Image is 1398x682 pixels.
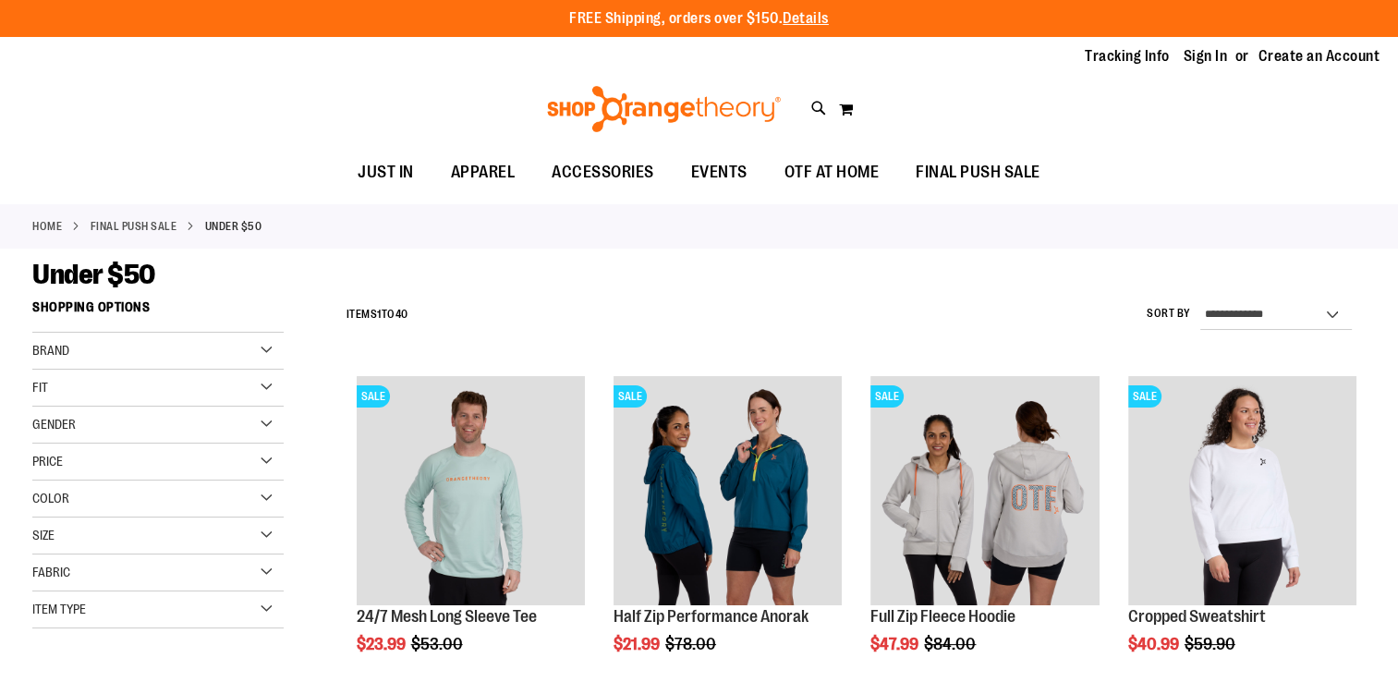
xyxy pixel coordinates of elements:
[32,291,284,333] strong: Shopping Options
[357,376,585,607] a: Main Image of 1457095SALE
[357,635,408,653] span: $23.99
[897,152,1059,193] a: FINAL PUSH SALE
[544,86,784,132] img: Shop Orangetheory
[1128,607,1266,626] a: Cropped Sweatshirt
[346,300,407,329] h2: Items to
[569,8,829,30] p: FREE Shipping, orders over $150.
[783,10,829,27] a: Details
[91,218,177,235] a: FINAL PUSH SALE
[1185,635,1238,653] span: $59.90
[32,380,48,395] span: Fit
[533,152,673,194] a: ACCESSORIES
[32,565,70,579] span: Fabric
[357,607,537,626] a: 24/7 Mesh Long Sleeve Tee
[32,602,86,616] span: Item Type
[1128,376,1356,607] a: Front facing view of Cropped SweatshirtSALE
[614,385,647,408] span: SALE
[916,152,1040,193] span: FINAL PUSH SALE
[1128,376,1356,604] img: Front facing view of Cropped Sweatshirt
[870,376,1099,607] a: Main Image of 1457091SALE
[870,376,1099,604] img: Main Image of 1457091
[614,607,808,626] a: Half Zip Performance Anorak
[870,635,921,653] span: $47.99
[1128,635,1182,653] span: $40.99
[1085,46,1170,67] a: Tracking Info
[924,635,979,653] span: $84.00
[339,152,432,194] a: JUST IN
[1128,385,1161,408] span: SALE
[357,376,585,604] img: Main Image of 1457095
[614,635,663,653] span: $21.99
[870,607,1015,626] a: Full Zip Fleece Hoodie
[357,385,390,408] span: SALE
[766,152,898,194] a: OTF AT HOME
[32,417,76,432] span: Gender
[32,528,55,542] span: Size
[32,454,63,469] span: Price
[377,308,382,321] span: 1
[395,308,407,321] span: 40
[32,491,69,505] span: Color
[1258,46,1380,67] a: Create an Account
[1184,46,1228,67] a: Sign In
[552,152,654,193] span: ACCESSORIES
[665,635,719,653] span: $78.00
[614,376,842,604] img: Half Zip Performance Anorak
[451,152,516,193] span: APPAREL
[691,152,748,193] span: EVENTS
[32,343,69,358] span: Brand
[411,635,466,653] span: $53.00
[32,218,62,235] a: Home
[32,259,155,290] span: Under $50
[614,376,842,607] a: Half Zip Performance AnorakSALE
[870,385,904,408] span: SALE
[432,152,534,194] a: APPAREL
[205,218,262,235] strong: Under $50
[358,152,414,193] span: JUST IN
[1147,306,1191,322] label: Sort By
[784,152,880,193] span: OTF AT HOME
[673,152,766,194] a: EVENTS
